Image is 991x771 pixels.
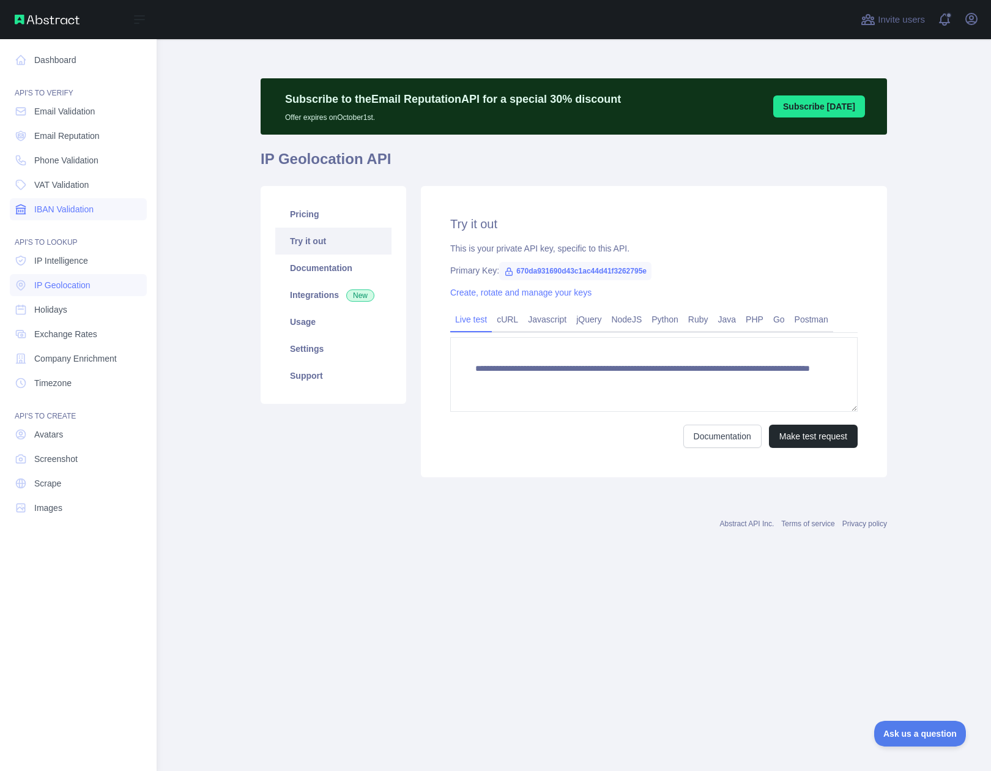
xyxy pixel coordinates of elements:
[683,310,713,329] a: Ruby
[606,310,647,329] a: NodeJS
[10,49,147,71] a: Dashboard
[275,255,392,281] a: Documentation
[492,310,523,329] a: cURL
[10,73,147,98] div: API'S TO VERIFY
[261,149,887,179] h1: IP Geolocation API
[275,201,392,228] a: Pricing
[10,100,147,122] a: Email Validation
[34,377,72,389] span: Timezone
[858,10,927,29] button: Invite users
[10,323,147,345] a: Exchange Rates
[34,477,61,490] span: Scrape
[571,310,606,329] a: jQuery
[10,472,147,494] a: Scrape
[10,274,147,296] a: IP Geolocation
[450,264,858,277] div: Primary Key:
[34,304,67,316] span: Holidays
[10,423,147,445] a: Avatars
[10,348,147,370] a: Company Enrichment
[34,328,97,340] span: Exchange Rates
[874,721,967,747] iframe: Toggle Customer Support
[10,372,147,394] a: Timezone
[275,335,392,362] a: Settings
[34,502,62,514] span: Images
[34,130,100,142] span: Email Reputation
[34,279,91,291] span: IP Geolocation
[10,174,147,196] a: VAT Validation
[769,425,858,448] button: Make test request
[10,125,147,147] a: Email Reputation
[647,310,683,329] a: Python
[285,108,621,122] p: Offer expires on October 1st.
[790,310,833,329] a: Postman
[10,397,147,421] div: API'S TO CREATE
[450,288,592,297] a: Create, rotate and manage your keys
[275,281,392,308] a: Integrations New
[683,425,762,448] a: Documentation
[768,310,790,329] a: Go
[450,242,858,255] div: This is your private API key, specific to this API.
[741,310,768,329] a: PHP
[34,154,98,166] span: Phone Validation
[34,105,95,117] span: Email Validation
[10,250,147,272] a: IP Intelligence
[285,91,621,108] p: Subscribe to the Email Reputation API for a special 30 % discount
[275,362,392,389] a: Support
[720,520,774,528] a: Abstract API Inc.
[10,149,147,171] a: Phone Validation
[10,299,147,321] a: Holidays
[275,228,392,255] a: Try it out
[275,308,392,335] a: Usage
[842,520,887,528] a: Privacy policy
[34,179,89,191] span: VAT Validation
[499,262,651,280] span: 670da931690d43c1ac44d41f3262795e
[34,255,88,267] span: IP Intelligence
[34,203,94,215] span: IBAN Validation
[450,215,858,233] h2: Try it out
[450,310,492,329] a: Live test
[34,352,117,365] span: Company Enrichment
[10,198,147,220] a: IBAN Validation
[346,289,374,302] span: New
[10,497,147,519] a: Images
[34,428,63,441] span: Avatars
[15,15,80,24] img: Abstract API
[878,13,925,27] span: Invite users
[713,310,741,329] a: Java
[10,223,147,247] div: API'S TO LOOKUP
[10,448,147,470] a: Screenshot
[781,520,834,528] a: Terms of service
[773,95,865,117] button: Subscribe [DATE]
[523,310,571,329] a: Javascript
[34,453,78,465] span: Screenshot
